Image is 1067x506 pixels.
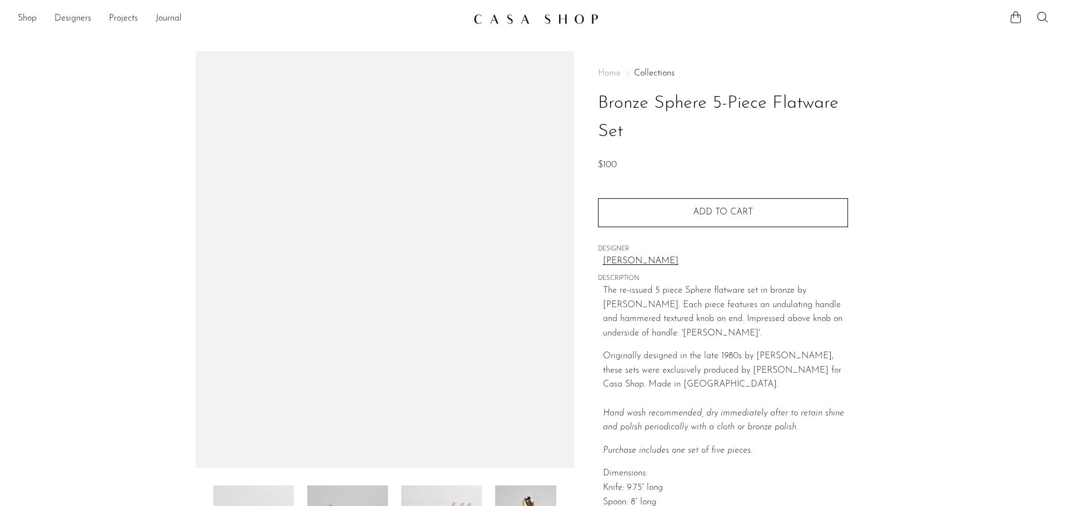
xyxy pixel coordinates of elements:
[634,69,675,78] a: Collections
[598,69,848,78] nav: Breadcrumbs
[603,284,848,340] p: The re-issued 5 piece Sphere flatware set in bronze by [PERSON_NAME]. Each piece features an undu...
[18,9,465,28] nav: Desktop navigation
[598,198,848,227] button: Add to cart
[54,12,91,26] a: Designers
[598,274,848,284] span: DESCRIPTION
[109,12,138,26] a: Projects
[603,446,752,455] i: Purchase includes one set of five pieces.
[18,12,37,26] a: Shop
[603,409,844,432] em: Hand wash recommended, dry immediately after to retain shine and polish periodically with a cloth...
[156,12,182,26] a: Journal
[598,161,617,169] span: $100
[598,69,621,78] span: Home
[603,254,848,269] a: [PERSON_NAME]
[603,352,841,389] span: Originally designed in the late 1980s by [PERSON_NAME], these sets were exclusively produced by [...
[598,89,848,146] h1: Bronze Sphere 5-Piece Flatware Set
[693,208,753,217] span: Add to cart
[598,244,848,254] span: DESIGNER
[18,9,465,28] ul: NEW HEADER MENU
